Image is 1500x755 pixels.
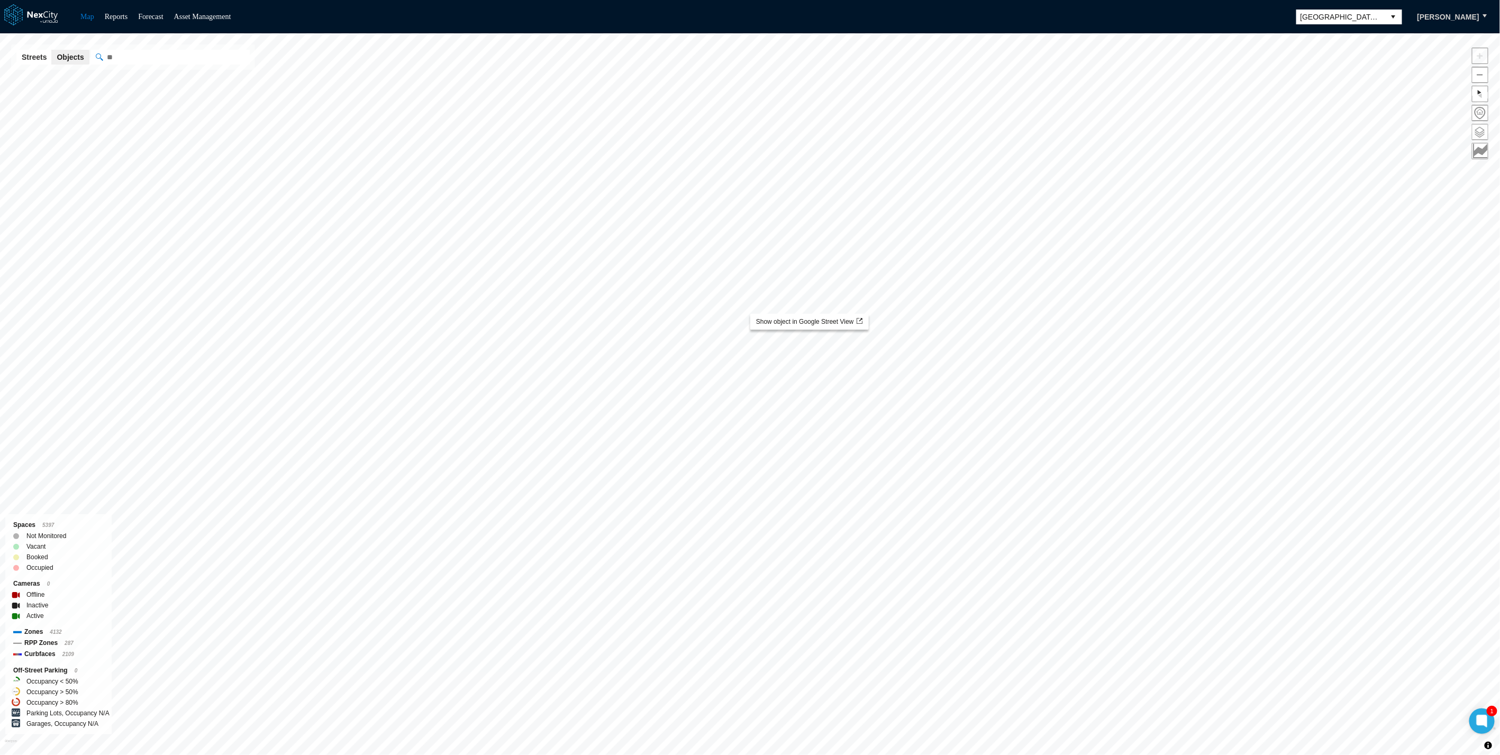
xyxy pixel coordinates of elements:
[80,13,94,21] a: Map
[26,589,44,600] label: Offline
[1472,143,1488,159] button: Key metrics
[26,552,48,562] label: Booked
[1472,48,1488,64] button: Zoom in
[5,740,17,752] a: Mapbox homepage
[1406,8,1490,26] button: [PERSON_NAME]
[1301,12,1381,22] span: [GEOGRAPHIC_DATA][PERSON_NAME]
[13,578,104,589] div: Cameras
[1472,67,1488,83] button: Zoom out
[50,629,61,635] span: 4132
[13,520,104,531] div: Spaces
[26,708,110,718] label: Parking Lots, Occupancy N/A
[57,52,84,62] span: Objects
[13,665,104,676] div: Off-Street Parking
[1417,12,1479,22] span: [PERSON_NAME]
[1470,84,1490,104] span: Reset bearing to north
[26,697,78,708] label: Occupancy > 80%
[1385,10,1402,24] button: select
[22,52,47,62] span: Streets
[1487,706,1497,716] div: 1
[1472,105,1488,121] button: Home
[1482,739,1495,752] button: Toggle attribution
[51,50,89,65] button: Objects
[26,541,46,552] label: Vacant
[756,318,863,325] span: Show object in Google Street View
[16,50,52,65] button: Streets
[13,638,104,649] div: RPP Zones
[13,626,104,638] div: Zones
[1472,124,1488,140] button: Layers management
[47,581,50,587] span: 0
[75,668,78,674] span: 0
[174,13,231,21] a: Asset Management
[26,676,78,687] label: Occupancy < 50%
[1472,86,1488,102] button: Reset bearing to north
[26,600,48,611] label: Inactive
[1485,740,1492,751] span: Toggle attribution
[26,562,53,573] label: Occupied
[105,13,128,21] a: Reports
[42,522,54,528] span: 5397
[13,649,104,660] div: Curbfaces
[26,531,66,541] label: Not Monitored
[138,13,163,21] a: Forecast
[1472,67,1488,83] span: Zoom out
[26,611,44,621] label: Active
[62,651,74,657] span: 2109
[65,640,74,646] span: 287
[1472,48,1488,63] span: Zoom in
[26,687,78,697] label: Occupancy > 50%
[26,718,98,729] label: Garages, Occupancy N/A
